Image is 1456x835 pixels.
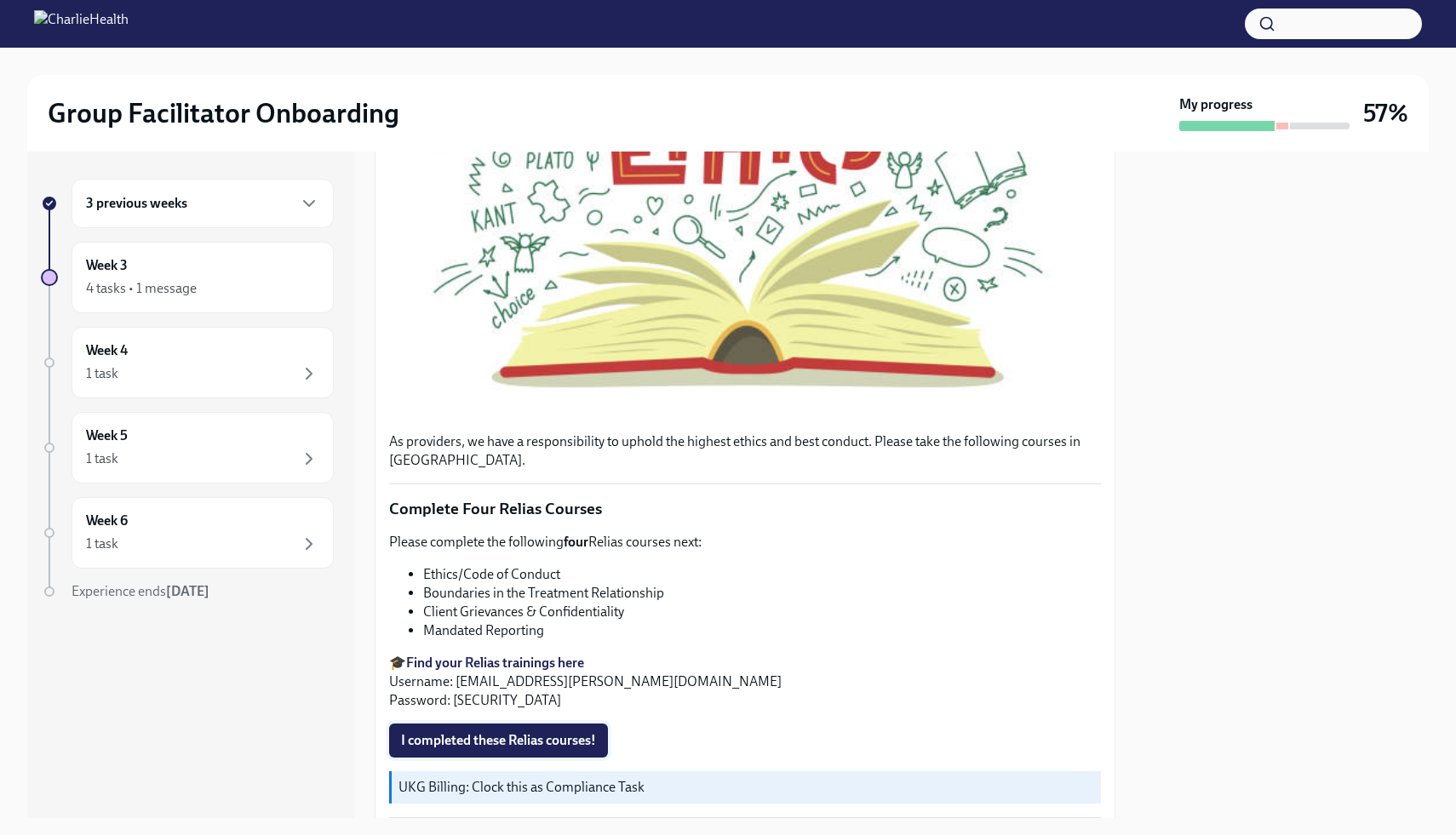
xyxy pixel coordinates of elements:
li: Mandated Reporting [423,621,1101,640]
strong: My progress [1179,95,1253,114]
a: Week 51 task [41,412,334,483]
h6: Week 4 [86,341,128,360]
li: Ethics/Code of Conduct [423,565,1101,584]
strong: four [564,534,588,550]
p: Please complete the following Relias courses next: [389,533,1101,552]
div: 4 tasks • 1 message [86,279,197,298]
p: As providers, we have a responsibility to uphold the highest ethics and best conduct. Please take... [389,432,1101,470]
h2: Group Facilitator Onboarding [48,96,399,130]
span: I completed these Relias courses! [401,732,596,749]
h6: 3 previous weeks [86,194,187,213]
h6: Week 5 [86,426,128,445]
li: Boundaries in the Treatment Relationship [423,584,1101,603]
h6: Week 3 [86,256,128,275]
a: Find your Relias trainings here [406,655,584,671]
p: Complete Four Relias Courses [389,498,1101,520]
span: Experience ends [72,583,209,599]
img: CharlieHealth [34,10,129,37]
strong: [DATE] [166,583,209,599]
div: 3 previous weeks [72,179,334,228]
h3: 57% [1363,98,1408,129]
a: Week 61 task [41,497,334,569]
h6: Week 6 [86,512,128,530]
button: I completed these Relias courses! [389,723,608,758]
li: Client Grievances & Confidentiality [423,603,1101,621]
a: Week 41 task [41,327,334,398]
div: 1 task [86,364,118,383]
p: UKG Billing: Clock this as Compliance Task [398,778,1094,797]
div: 1 task [86,535,118,553]
p: 🎓 Username: [EMAIL_ADDRESS][PERSON_NAME][DOMAIN_NAME] Password: [SECURITY_DATA] [389,654,1101,710]
div: 1 task [86,449,118,468]
a: Week 34 tasks • 1 message [41,242,334,313]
